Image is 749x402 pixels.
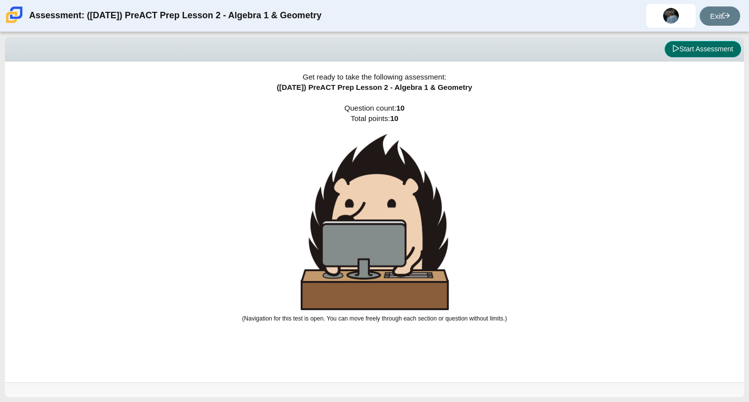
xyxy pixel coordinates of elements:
img: hedgehog-behind-computer-large.png [301,134,449,310]
img: Carmen School of Science & Technology [4,4,25,25]
span: Get ready to take the following assessment: [303,73,446,81]
a: Carmen School of Science & Technology [4,18,25,27]
b: 10 [396,104,405,112]
b: 10 [390,114,398,122]
div: Assessment: ([DATE]) PreACT Prep Lesson 2 - Algebra 1 & Geometry [29,4,321,28]
span: Question count: Total points: [242,104,507,322]
a: Exit [700,6,740,26]
span: ([DATE]) PreACT Prep Lesson 2 - Algebra 1 & Geometry [277,83,473,91]
img: melanie.victorioma.VXlCcH [663,8,679,24]
button: Start Assessment [665,41,741,58]
small: (Navigation for this test is open. You can move freely through each section or question without l... [242,315,507,322]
